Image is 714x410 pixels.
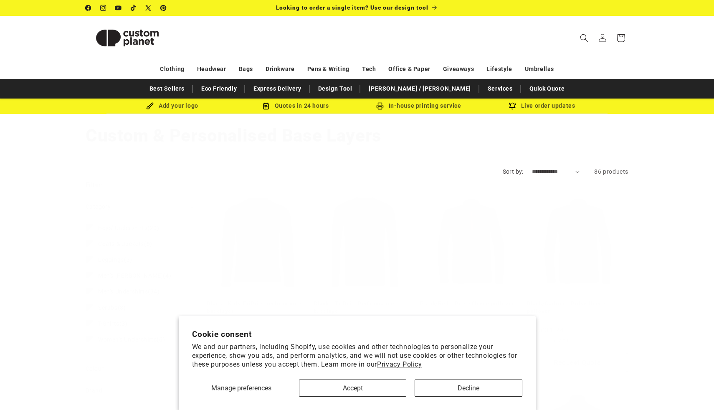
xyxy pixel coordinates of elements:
[443,62,474,76] a: Giveaways
[86,365,104,372] span: Colour
[509,102,516,110] img: Order updates
[192,329,522,339] h2: Cookie consent
[575,29,593,47] summary: Search
[276,4,428,11] span: Looking to order a single item? Use our design tool
[192,343,522,369] p: We and our partners, including Shopify, use cookies and other technologies to personalize your ex...
[98,272,163,279] span: Men's [PERSON_NAME]
[480,101,603,111] div: Live order updates
[527,300,629,314] a: Black/Carbon - Pulse fleece pullover
[145,81,189,96] a: Best Sellers
[98,288,160,295] span: (34)
[484,81,517,96] a: Services
[98,304,118,311] span: Scrubs
[86,196,194,218] summary: Category (0 selected)
[86,380,194,401] summary: Brand (0 selected)
[98,304,126,311] span: (8)
[594,168,628,175] span: 86 products
[207,300,309,314] a: Black - Kids TriDri® performance baselayer
[362,62,376,76] a: Tech
[98,336,157,343] span: Women's Undershirts
[527,352,629,372] button: Request Quote
[486,62,512,76] a: Lifestyle
[365,81,475,96] a: [PERSON_NAME] / [PERSON_NAME]
[83,16,172,60] a: Custom Planet
[503,168,524,175] label: Sort by:
[307,62,349,76] a: Pens & Writing
[86,203,111,210] span: Category
[197,81,241,96] a: Eco Friendly
[160,62,185,76] a: Clothing
[98,288,148,295] span: Men's Undershirts
[420,300,522,307] a: Black/Red - Pulse fleece pullover
[197,62,226,76] a: Headwear
[249,81,306,96] a: Express Delivery
[192,380,290,397] button: Manage preferences
[525,81,569,96] a: Quick Quote
[98,320,128,327] span: (3)
[111,101,234,111] div: Add your logo
[86,387,102,394] span: Brand
[98,320,119,327] span: T-Shirts
[211,384,271,392] span: Manage preferences
[525,62,554,76] a: Umbrellas
[314,300,415,314] a: Black - TriDri® Performance baselayer
[98,256,132,263] span: (5)
[98,256,124,263] span: Leggings
[314,81,357,96] a: Design Tool
[388,62,430,76] a: Office & Paper
[299,380,406,397] button: Accept
[146,102,154,110] img: Brush Icon
[377,360,422,368] a: Privacy Policy
[86,358,194,380] summary: Colour (0 selected)
[98,240,144,247] span: Coats & Jackets
[376,102,384,110] img: In-house printing
[98,240,152,248] span: (6)
[86,124,628,147] h1: Custom & Personalised Base Layers
[357,101,480,111] div: In-house printing service
[239,62,253,76] a: Bags
[98,225,147,231] span: Boys' Undershirts
[98,272,171,279] span: (4)
[98,336,165,343] span: (6)
[415,380,522,397] button: Decline
[262,102,270,110] img: Order Updates Icon
[86,19,169,57] img: Custom Planet
[234,101,357,111] div: Quotes in 24 hours
[98,224,160,232] span: (20)
[86,180,103,190] h2: Filter:
[266,62,294,76] a: Drinkware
